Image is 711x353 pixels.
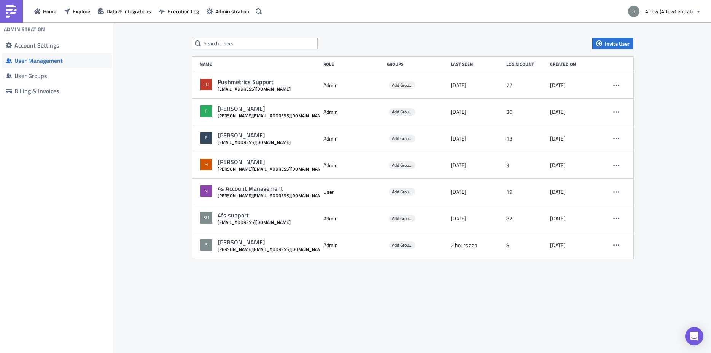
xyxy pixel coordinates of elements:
time: 2025-07-16T13:05:52.024669 [451,188,466,195]
div: [PERSON_NAME][EMAIL_ADDRESS][DOMAIN_NAME] [218,246,326,252]
time: 2025-04-28T08:49:12.627452 [550,215,566,222]
div: [PERSON_NAME] [218,238,326,246]
span: Add Groups [389,215,415,222]
time: 2025-04-29T07:33:47.432093 [451,109,466,115]
img: Avatar [200,131,213,144]
div: Name [200,61,320,67]
button: Home [30,5,60,17]
img: Avatar [200,78,213,91]
button: Execution Log [155,5,203,17]
div: [EMAIL_ADDRESS][DOMAIN_NAME] [218,86,291,92]
time: 2025-02-27T15:52:27.397597 [550,162,566,169]
span: Add Groups [392,215,414,222]
span: Add Groups [389,81,415,89]
img: Avatar [200,158,213,171]
button: Data & Integrations [94,5,155,17]
div: 4s Account Management [218,185,326,193]
span: Add Groups [389,108,415,116]
div: Account Settings [14,42,108,49]
span: Home [43,7,56,15]
span: Add Groups [392,135,414,142]
div: 4fs support [218,211,291,219]
span: Add Groups [389,135,415,142]
div: Admin [323,78,383,92]
div: 8 [506,238,546,252]
img: Avatar [200,238,213,251]
button: Administration [203,5,253,17]
div: 82 [506,212,546,225]
time: 2025-02-27T09:48:03.721062 [550,109,566,115]
span: Add Groups [389,188,415,196]
time: 2025-07-25T17:19:26.777787 [451,162,466,169]
div: Role [323,61,383,67]
img: PushMetrics [5,5,17,18]
img: Avatar [200,185,213,198]
span: Add Groups [392,241,414,249]
div: [PERSON_NAME][EMAIL_ADDRESS][DOMAIN_NAME] [218,166,326,172]
div: Admin [323,158,383,172]
div: [PERSON_NAME] [218,158,326,166]
div: 77 [506,78,546,92]
time: 2025-02-24T09:44:45.756640 [550,82,566,89]
div: [PERSON_NAME][EMAIL_ADDRESS][DOMAIN_NAME] [218,193,326,198]
div: User [323,185,383,199]
span: Add Groups [389,241,415,249]
div: Groups [387,61,447,67]
div: 13 [506,132,546,145]
button: Explore [60,5,94,17]
div: Login Count [506,61,546,67]
time: 2025-08-08T09:55:45.266633 [451,82,466,89]
span: 4flow (4flowCentral) [645,7,693,15]
div: Open Intercom Messenger [685,327,703,345]
time: 2025-05-28T07:43:37.280499 [550,242,566,249]
div: [PERSON_NAME][EMAIL_ADDRESS][DOMAIN_NAME] [218,113,326,118]
time: 2025-02-27T15:52:27.395905 [550,135,566,142]
img: Avatar [200,211,213,224]
div: Created on [550,61,598,67]
span: Add Groups [389,161,415,169]
div: User Management [14,57,108,64]
span: Add Groups [392,161,414,169]
span: Data & Integrations [107,7,151,15]
div: User Groups [14,72,108,80]
div: Last Seen [451,61,503,67]
span: Invite User [605,40,630,48]
button: 4flow (4flowCentral) [624,3,705,20]
button: Invite User [592,38,633,49]
div: 9 [506,158,546,172]
div: Admin [323,105,383,119]
img: Avatar [200,105,213,118]
div: Pushmetrics Support [218,78,291,86]
div: Billing & Invoices [14,87,108,95]
span: Add Groups [392,108,414,115]
span: Administration [215,7,249,15]
img: Avatar [627,5,640,18]
span: Add Groups [392,188,414,195]
h4: Administration [4,26,45,33]
div: Admin [323,132,383,145]
time: 2025-04-08T09:17:58.790283 [550,188,566,195]
time: 2025-08-15T17:36:22.426416 [451,215,466,222]
div: [PERSON_NAME] [218,131,291,139]
div: [EMAIL_ADDRESS][DOMAIN_NAME] [218,219,291,225]
div: 19 [506,185,546,199]
span: Execution Log [167,7,199,15]
div: Admin [323,212,383,225]
input: Search Users [192,38,318,49]
time: 2025-07-03T06:46:09.581929 [451,135,466,142]
div: 36 [506,105,546,119]
span: Explore [73,7,90,15]
div: Admin [323,238,383,252]
span: Add Groups [392,81,414,89]
div: [EMAIL_ADDRESS][DOMAIN_NAME] [218,139,291,145]
div: [PERSON_NAME] [218,105,326,113]
time: 2025-08-20T07:43:54.796384 [451,242,477,249]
